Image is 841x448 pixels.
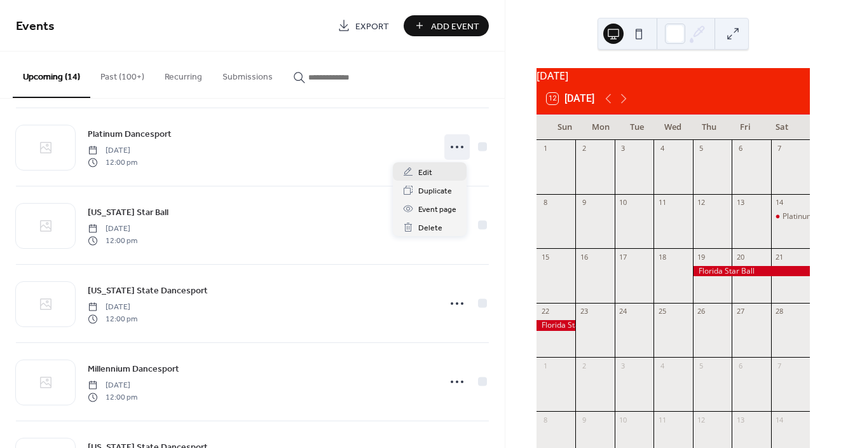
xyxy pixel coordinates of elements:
[88,363,179,376] span: Millennium Dancesport
[657,252,667,262] div: 18
[88,157,137,168] span: 12:00 pm
[693,266,810,277] div: Florida Star Ball
[418,185,452,198] span: Duplicate
[619,361,628,370] div: 3
[775,252,784,262] div: 21
[540,415,550,424] div: 8
[619,252,628,262] div: 17
[88,223,137,235] span: [DATE]
[619,415,628,424] div: 10
[775,198,784,207] div: 14
[735,252,745,262] div: 20
[88,127,172,141] a: Platinum Dancesport
[619,144,628,153] div: 3
[619,307,628,316] div: 24
[540,198,550,207] div: 8
[775,415,784,424] div: 14
[431,20,479,33] span: Add Event
[697,415,706,424] div: 12
[418,203,456,216] span: Event page
[88,361,179,376] a: Millennium Dancesport
[619,115,655,140] div: Tue
[579,415,589,424] div: 9
[404,15,489,36] button: Add Event
[90,52,154,97] button: Past (100+)
[537,68,810,83] div: [DATE]
[697,361,706,370] div: 5
[691,115,727,140] div: Thu
[537,320,575,331] div: Florida Star Ball
[697,198,706,207] div: 12
[547,115,583,140] div: Sun
[88,145,137,157] span: [DATE]
[16,14,55,39] span: Events
[697,307,706,316] div: 26
[88,380,137,391] span: [DATE]
[579,144,589,153] div: 2
[657,361,667,370] div: 4
[763,115,800,140] div: Sat
[540,307,550,316] div: 22
[579,307,589,316] div: 23
[775,307,784,316] div: 28
[540,361,550,370] div: 1
[13,52,90,98] button: Upcoming (14)
[540,144,550,153] div: 1
[88,283,208,298] a: [US_STATE] State Dancesport
[771,211,810,222] div: Platinum Dancesport
[328,15,399,36] a: Export
[540,252,550,262] div: 15
[88,235,137,246] span: 12:00 pm
[657,144,667,153] div: 4
[418,221,442,235] span: Delete
[88,128,172,141] span: Platinum Dancesport
[735,198,745,207] div: 13
[579,252,589,262] div: 16
[735,415,745,424] div: 13
[735,361,745,370] div: 6
[542,90,599,108] button: 12[DATE]
[88,205,168,220] a: [US_STATE] Star Ball
[355,20,389,33] span: Export
[697,252,706,262] div: 19
[697,144,706,153] div: 5
[88,313,137,325] span: 12:00 pm
[657,415,667,424] div: 11
[579,361,589,370] div: 2
[418,166,432,179] span: Edit
[579,198,589,207] div: 9
[655,115,691,140] div: Wed
[88,206,168,220] span: [US_STATE] Star Ball
[657,198,667,207] div: 11
[154,52,212,97] button: Recurring
[88,284,208,298] span: [US_STATE] State Dancesport
[657,307,667,316] div: 25
[88,391,137,403] span: 12:00 pm
[775,144,784,153] div: 7
[88,302,137,313] span: [DATE]
[735,144,745,153] div: 6
[735,307,745,316] div: 27
[583,115,619,140] div: Mon
[212,52,283,97] button: Submissions
[775,361,784,370] div: 7
[619,198,628,207] div: 10
[727,115,763,140] div: Fri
